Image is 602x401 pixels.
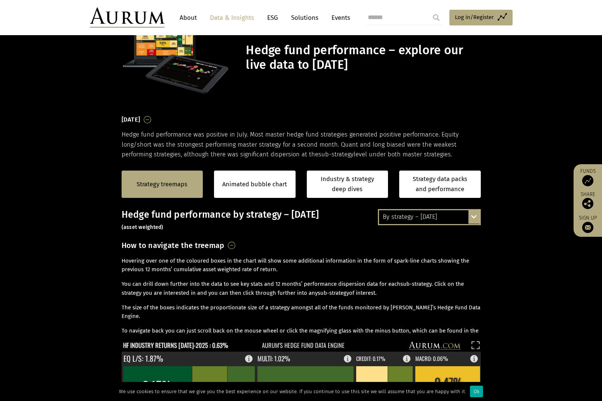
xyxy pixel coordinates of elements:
[122,327,481,345] p: To navigate back you can just scroll back on the mouse wheel or click the magnifying glass with t...
[122,224,164,230] small: (asset weighted)
[137,180,187,189] a: Strategy treemaps
[176,11,201,25] a: About
[449,10,513,25] a: Log in/Register
[122,209,481,232] h3: Hedge fund performance by strategy – [DATE]
[122,280,481,298] p: You can drill down further into the data to see key stats and 12 months’ performance dispersion d...
[222,180,287,189] a: Animated bubble chart
[399,171,481,198] a: Strategy data packs and performance
[318,290,349,296] span: sub-strategy
[122,257,481,336] div: Hovering over one of the coloured boxes in the chart will show some additional information in the...
[318,151,354,158] span: sub-strategy
[455,13,494,22] span: Log in/Register
[328,11,350,25] a: Events
[582,222,593,233] img: Sign up to our newsletter
[379,210,480,224] div: By strategy – [DATE]
[246,43,479,72] h1: Hedge fund performance – explore our live data to [DATE]
[307,171,388,198] a: Industry & strategy deep dives
[122,114,140,125] h3: [DATE]
[577,192,598,209] div: Share
[400,281,431,287] span: sub-strategy
[577,168,598,186] a: Funds
[582,175,593,186] img: Access Funds
[122,303,481,321] p: The size of the boxes indicates the proportionate size of a strategy amongst all of the funds mon...
[287,11,322,25] a: Solutions
[470,386,483,397] div: Ok
[206,11,258,25] a: Data & Insights
[429,10,444,25] input: Submit
[90,7,165,28] img: Aurum
[263,11,282,25] a: ESG
[577,215,598,233] a: Sign up
[122,130,481,159] p: Hedge fund performance was positive in July. Most master hedge fund strategies generated positive...
[122,239,224,252] h3: How to navigate the treemap
[582,198,593,209] img: Share this post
